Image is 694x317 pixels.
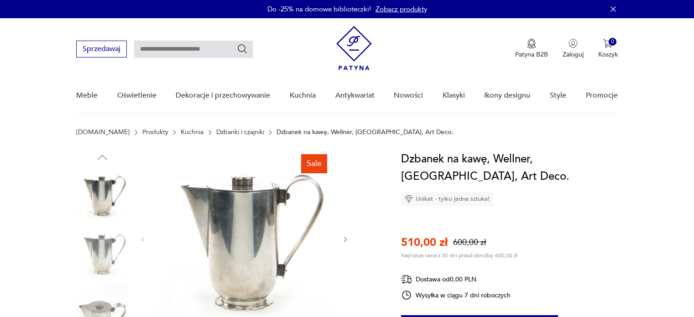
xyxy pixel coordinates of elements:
[76,169,128,221] img: Zdjęcie produktu Dzbanek na kawę, Wellner, Niemcy, Art Deco.
[117,78,157,113] a: Oświetlenie
[453,237,486,248] p: 600,00 zł
[563,50,584,59] p: Zaloguj
[76,129,130,136] a: [DOMAIN_NAME]
[76,227,128,279] img: Zdjęcie produktu Dzbanek na kawę, Wellner, Niemcy, Art Deco.
[598,39,618,59] button: 0Koszyk
[405,195,413,203] img: Ikona diamentu
[401,192,493,206] div: Unikat - tylko jedna sztuka!
[609,38,616,46] div: 0
[336,26,372,70] img: Patyna - sklep z meblami i dekoracjami vintage
[443,78,465,113] a: Klasyki
[237,43,248,54] button: Szukaj
[603,39,612,48] img: Ikona koszyka
[401,274,412,285] img: Ikona dostawy
[550,78,566,113] a: Style
[376,5,427,14] a: Zobacz produkty
[176,78,270,113] a: Dekoracje i przechowywanie
[401,151,618,185] h1: Dzbanek na kawę, Wellner, [GEOGRAPHIC_DATA], Art Deco.
[394,78,423,113] a: Nowości
[401,252,517,259] p: Najniższa cena z 30 dni przed obniżką: 600,00 zł
[216,129,264,136] a: Dzbanki i czajniki
[76,47,127,53] a: Sprzedawaj
[335,78,375,113] a: Antykwariat
[277,129,453,136] p: Dzbanek na kawę, Wellner, [GEOGRAPHIC_DATA], Art Deco.
[515,50,548,59] p: Patyna B2B
[401,274,511,285] div: Dostawa od 0,00 PLN
[301,154,327,173] div: Sale
[586,78,618,113] a: Promocje
[76,41,127,57] button: Sprzedawaj
[484,78,530,113] a: Ikony designu
[598,50,618,59] p: Koszyk
[401,235,448,250] p: 510,00 zł
[401,290,511,301] div: Wysyłka w ciągu 7 dni roboczych
[142,129,168,136] a: Produkty
[515,39,548,59] a: Ikona medaluPatyna B2B
[76,78,98,113] a: Meble
[290,78,316,113] a: Kuchnia
[515,39,548,59] button: Patyna B2B
[527,39,536,49] img: Ikona medalu
[569,39,578,48] img: Ikonka użytkownika
[563,39,584,59] button: Zaloguj
[181,129,204,136] a: Kuchnia
[267,5,371,14] p: Do -25% na domowe biblioteczki!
